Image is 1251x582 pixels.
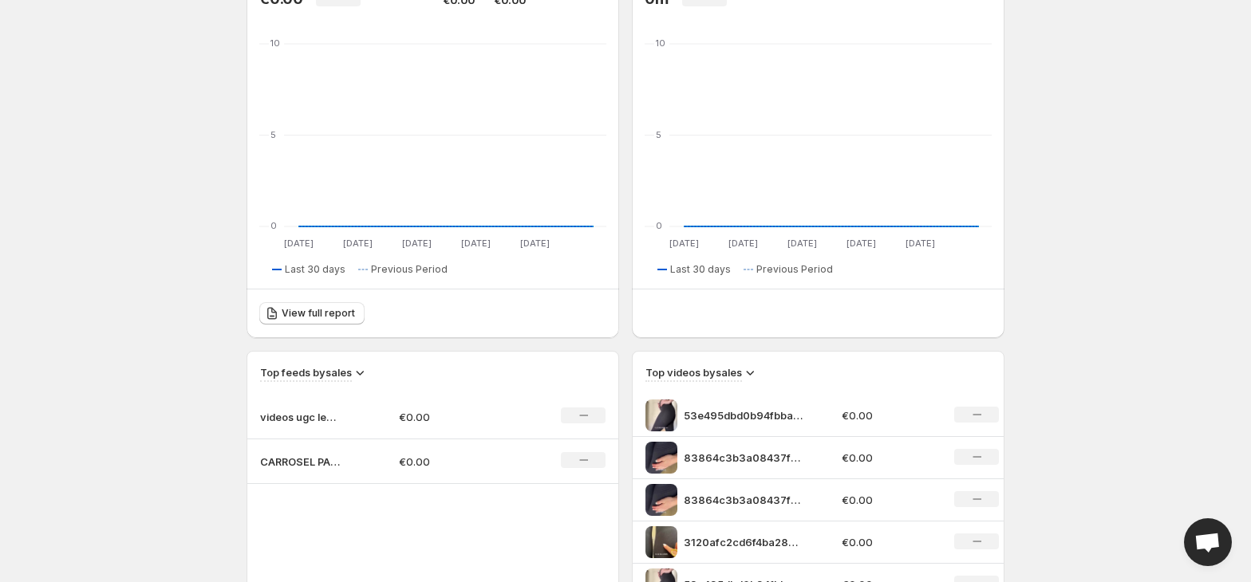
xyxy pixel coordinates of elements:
[260,454,340,470] p: CARROSEL PAGINA LEGGING
[260,364,352,380] h3: Top feeds by sales
[461,238,491,249] text: [DATE]
[684,534,803,550] p: 3120afc2cd6f4ba28bd32e4ce3a83574SD-480p-09Mbps-55028723
[645,399,677,431] img: 53e495dbd0b94fbbaef89e83ab814423SD-480p-09Mbps-55028778
[656,129,661,140] text: 5
[371,263,448,276] span: Previous Period
[343,238,373,249] text: [DATE]
[846,238,876,249] text: [DATE]
[520,238,550,249] text: [DATE]
[756,263,833,276] span: Previous Period
[645,442,677,474] img: 83864c3b3a08437fb51dc7a0049c638bSD-480p-09Mbps-55028540
[645,526,677,558] img: 3120afc2cd6f4ba28bd32e4ce3a83574SD-480p-09Mbps-55028723
[399,454,512,470] p: €0.00
[728,238,758,249] text: [DATE]
[1184,518,1232,566] div: Open chat
[684,492,803,508] p: 83864c3b3a08437fb51dc7a0049c638bSD-480p-09Mbps-55028540
[270,37,280,49] text: 10
[282,307,355,320] span: View full report
[670,263,731,276] span: Last 30 days
[842,407,936,423] p: €0.00
[645,484,677,516] img: 83864c3b3a08437fb51dc7a0049c638bSD-480p-09Mbps-55028540
[656,37,665,49] text: 10
[402,238,432,249] text: [DATE]
[842,492,936,508] p: €0.00
[842,534,936,550] p: €0.00
[270,220,277,231] text: 0
[787,238,817,249] text: [DATE]
[259,302,365,324] a: View full report
[284,238,314,249] text: [DATE]
[906,238,935,249] text: [DATE]
[684,407,803,423] p: 53e495dbd0b94fbbaef89e83ab814423SD-480p-09Mbps-55028778
[285,263,345,276] span: Last 30 days
[260,409,340,425] p: videos ugc legging
[656,220,662,231] text: 0
[645,364,742,380] h3: Top videos by sales
[399,409,512,425] p: €0.00
[270,129,276,140] text: 5
[842,450,936,466] p: €0.00
[669,238,699,249] text: [DATE]
[684,450,803,466] p: 83864c3b3a08437fb51dc7a0049c638bSD-480p-09Mbps-55028540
